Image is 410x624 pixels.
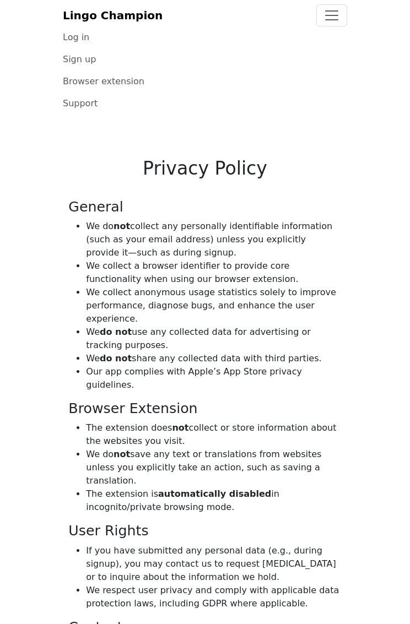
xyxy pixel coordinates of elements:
span: Lingo Champion [63,9,163,22]
a: Sign up [63,48,347,70]
strong: not [172,422,188,433]
strong: not [114,221,130,231]
li: The extension is in incognito/private browsing mode. [86,487,341,514]
li: We use any collected data for advertising or tracking purposes. [86,325,341,352]
strong: not [114,449,130,459]
a: Support [63,93,347,115]
a: Log in [63,26,347,48]
a: Browser extension [63,70,347,93]
li: The extension does collect or store information about the websites you visit. [86,421,341,448]
h3: Browser Extension [68,400,341,417]
li: Our app complies with Apple’s App Store privacy guidelines. [86,365,341,392]
li: We do collect any personally identifiable information (such as your email address) unless you exp... [86,220,341,259]
button: Toggle navigation [316,4,347,26]
li: We respect user privacy and comply with applicable data protection laws, including GDPR where app... [86,584,341,610]
strong: do not [100,353,132,363]
li: We share any collected data with third parties. [86,352,341,365]
a: Lingo Champion [63,4,163,26]
strong: do not [100,327,132,337]
h3: User Rights [68,523,341,539]
strong: automatically disabled [158,489,271,499]
h3: General [68,199,341,215]
li: We do save any text or translations from websites unless you explicitly take an action, such as s... [86,448,341,487]
li: We collect anonymous usage statistics solely to improve performance, diagnose bugs, and enhance t... [86,286,341,325]
li: If you have submitted any personal data (e.g., during signup), you may contact us to request [MED... [86,544,341,584]
li: We collect a browser identifier to provide core functionality when using our browser extension. [86,259,341,286]
h1: Privacy Policy [68,158,341,180]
